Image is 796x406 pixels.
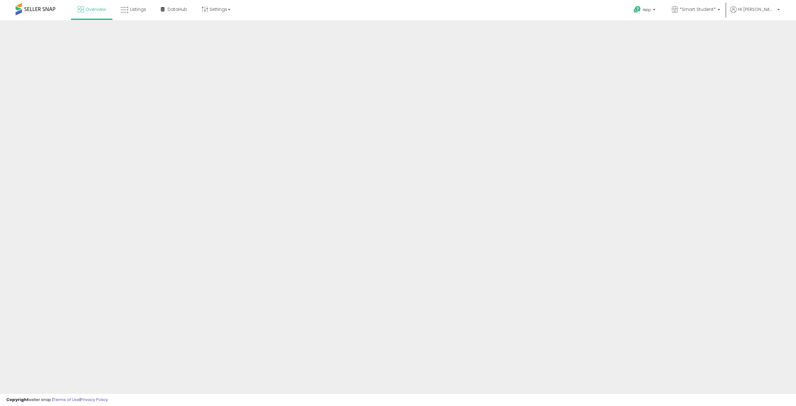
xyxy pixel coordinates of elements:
[738,6,775,12] span: Hi [PERSON_NAME]
[680,6,716,12] span: *Smart Student*
[633,6,641,13] i: Get Help
[730,6,780,20] a: Hi [PERSON_NAME]
[86,6,106,12] span: Overview
[629,1,662,20] a: Help
[643,7,651,12] span: Help
[168,6,187,12] span: DataHub
[130,6,146,12] span: Listings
